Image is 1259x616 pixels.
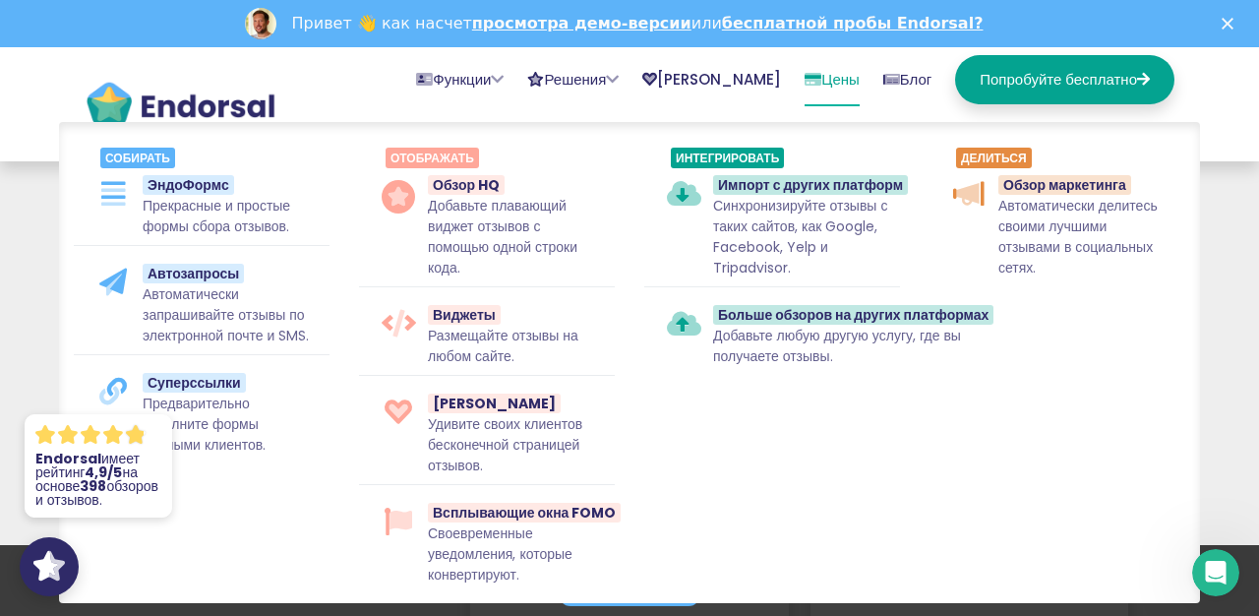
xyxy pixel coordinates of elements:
[292,14,472,32] font: Привет 👋 как насчет
[980,69,1137,90] font: Попробуйте бесплатно
[527,55,619,104] a: Решения
[85,462,122,482] font: 4,9/5
[74,165,330,237] a: ЭндоФормс Прекрасные и простые формы сбора отзывов.
[433,69,491,90] font: Функции
[713,326,965,366] font: Добавьте любую другую услугу, где вы получаете отзывы.
[428,524,576,585] font: Своевременные уведомления, которые конвертируют.
[359,295,615,367] a: Виджеты Размещайте отзывы на любом сайте.
[713,196,891,277] font: Синхронизируйте отзывы с таких сайтов, как Google, Facebook, Yelp и Tripadvisor.
[80,476,106,496] font: 398
[883,55,931,104] a: Блог
[961,150,1027,166] font: Делиться
[718,305,989,325] font: Больше обзоров на других платформах
[433,175,500,195] font: Обзор HQ
[85,80,276,129] img: endorsal-logo@2x.png
[143,394,266,455] font: Предварительно заполните формы данными клиентов.
[1222,18,1241,30] div: Закрывать
[35,449,140,482] font: имеет рейтинг
[1050,104,1174,154] a: Авторизоваться
[428,196,581,277] font: Добавьте плавающий виджет отзывов с помощью одной строки кода.
[1065,118,1174,139] font: Авторизоваться
[143,196,294,236] font: Прекрасные и простые формы сбора отзывов.
[1003,175,1126,195] font: Обзор маркетинга
[74,363,330,456] a: Суперссылки Предварительно заполните формы данными клиентов.
[35,449,101,468] font: Endorsal
[929,165,1185,278] a: Обзор маркетинга Автоматически делитесь своими лучшими отзывами в социальных сетях.
[642,55,781,104] a: [PERSON_NAME]
[390,150,474,166] font: Отображать
[148,373,241,393] font: Суперссылки
[657,69,781,90] font: [PERSON_NAME]
[416,55,504,104] a: Функции
[900,69,931,90] font: Блог
[359,165,615,278] a: Обзор HQ Добавьте плавающий виджет отзывов с помощью одной строки кода.
[105,150,170,166] font: Собирать
[805,55,860,106] a: Цены
[428,414,586,475] font: Удивите своих клиентов бесконечной страницей отзывов.
[428,326,582,366] font: Размещайте отзывы на любом сайте.
[143,284,309,345] font: Автоматически запрашивайте отзывы по электронной почте и SMS.
[59,122,1200,603] div: Функции
[691,14,722,32] font: или
[433,305,496,325] font: Виджеты
[35,462,138,496] font: на основе
[245,8,276,39] img: Изображение профиля Дина
[1192,549,1239,596] iframe: Интерком-чат в режиме реального времени
[955,55,1174,104] a: Попробуйте бесплатно
[433,394,556,413] font: [PERSON_NAME]
[544,69,606,90] font: Решения
[718,175,903,195] font: Импорт с других платформ
[359,493,615,585] a: Всплывающие окна FOMO Своевременные уведомления, которые конвертируют.
[676,150,779,166] font: Интегрировать
[722,14,984,32] a: бесплатной пробы Endorsal?
[148,264,239,283] font: Автозапросы
[433,503,616,523] font: Всплывающие окна FOMO
[644,165,900,278] a: Импорт с других платформ Синхронизируйте отзывы с таких сайтов, как Google, Facebook, Yelp и Trip...
[74,254,330,346] a: Автозапросы Автоматически запрашивайте отзывы по электронной почте и SMS.
[998,196,1162,277] font: Автоматически делитесь своими лучшими отзывами в социальных сетях.
[821,69,860,90] font: Цены
[148,175,229,195] font: ЭндоФормс
[35,476,158,510] font: обзоров и отзывов.
[644,295,900,367] a: Больше обзоров на других платформах Добавьте любую другую услугу, где вы получаете отзывы.
[472,14,691,32] a: просмотра демо-версии
[359,384,615,476] a: [PERSON_NAME] Удивите своих клиентов бесконечной страницей отзывов.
